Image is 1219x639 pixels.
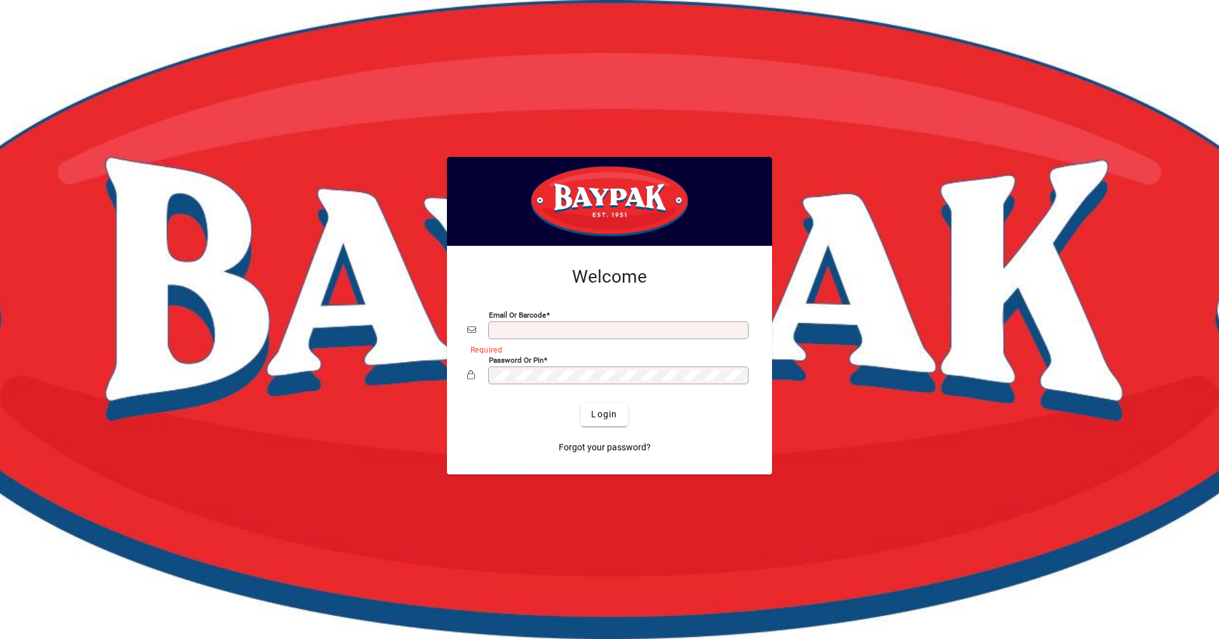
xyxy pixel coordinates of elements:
[470,342,742,356] mat-error: Required
[467,266,752,288] h2: Welcome
[559,441,651,454] span: Forgot your password?
[554,436,656,459] a: Forgot your password?
[489,355,543,364] mat-label: Password or Pin
[489,310,546,319] mat-label: Email or Barcode
[591,408,617,421] span: Login
[581,403,627,426] button: Login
